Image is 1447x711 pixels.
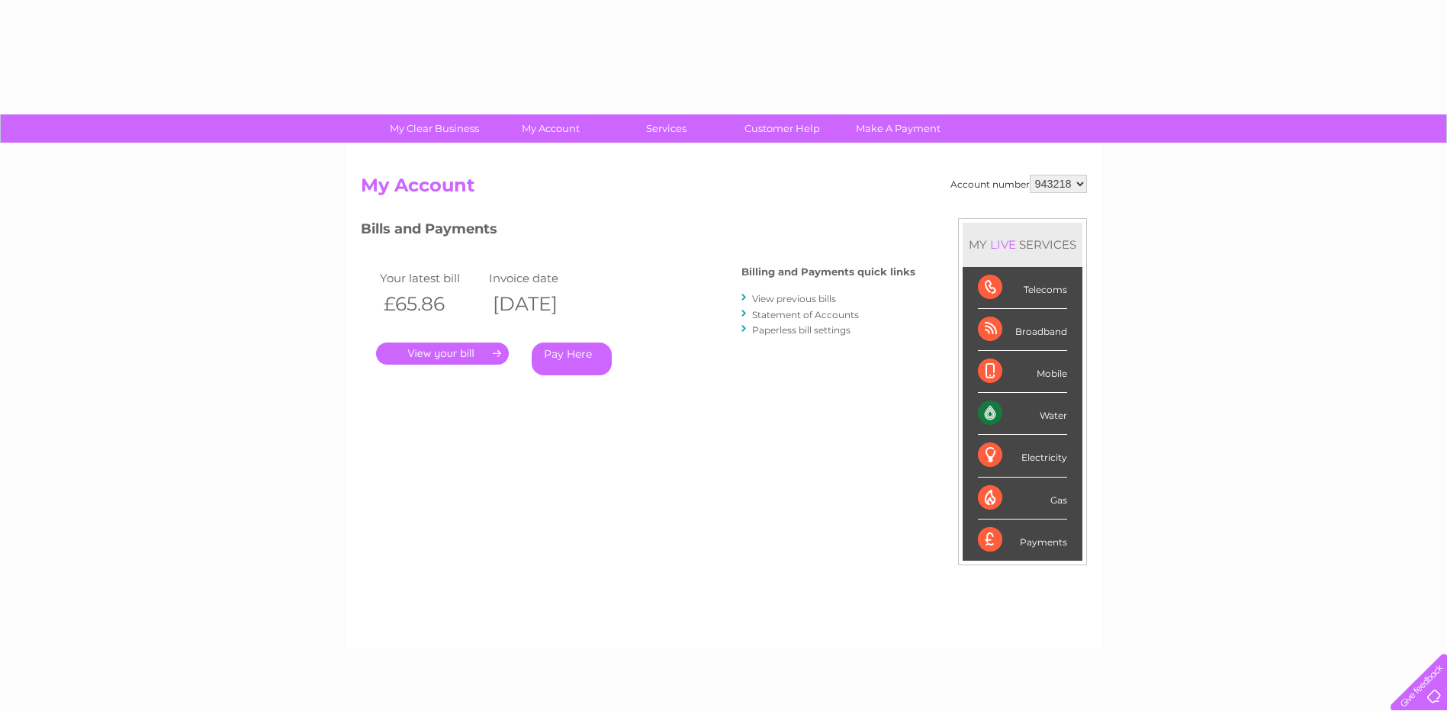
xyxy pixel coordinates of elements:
[978,478,1067,520] div: Gas
[950,175,1087,193] div: Account number
[361,175,1087,204] h2: My Account
[978,267,1067,309] div: Telecoms
[485,268,595,288] td: Invoice date
[376,268,486,288] td: Your latest bill
[978,520,1067,561] div: Payments
[835,114,961,143] a: Make A Payment
[987,237,1019,252] div: LIVE
[603,114,729,143] a: Services
[376,343,509,365] a: .
[752,293,836,304] a: View previous bills
[376,288,486,320] th: £65.86
[741,266,915,278] h4: Billing and Payments quick links
[719,114,845,143] a: Customer Help
[361,218,915,245] h3: Bills and Payments
[978,309,1067,351] div: Broadband
[963,223,1082,266] div: MY SERVICES
[532,343,612,375] a: Pay Here
[752,324,851,336] a: Paperless bill settings
[978,435,1067,477] div: Electricity
[487,114,613,143] a: My Account
[978,393,1067,435] div: Water
[752,309,859,320] a: Statement of Accounts
[978,351,1067,393] div: Mobile
[485,288,595,320] th: [DATE]
[371,114,497,143] a: My Clear Business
